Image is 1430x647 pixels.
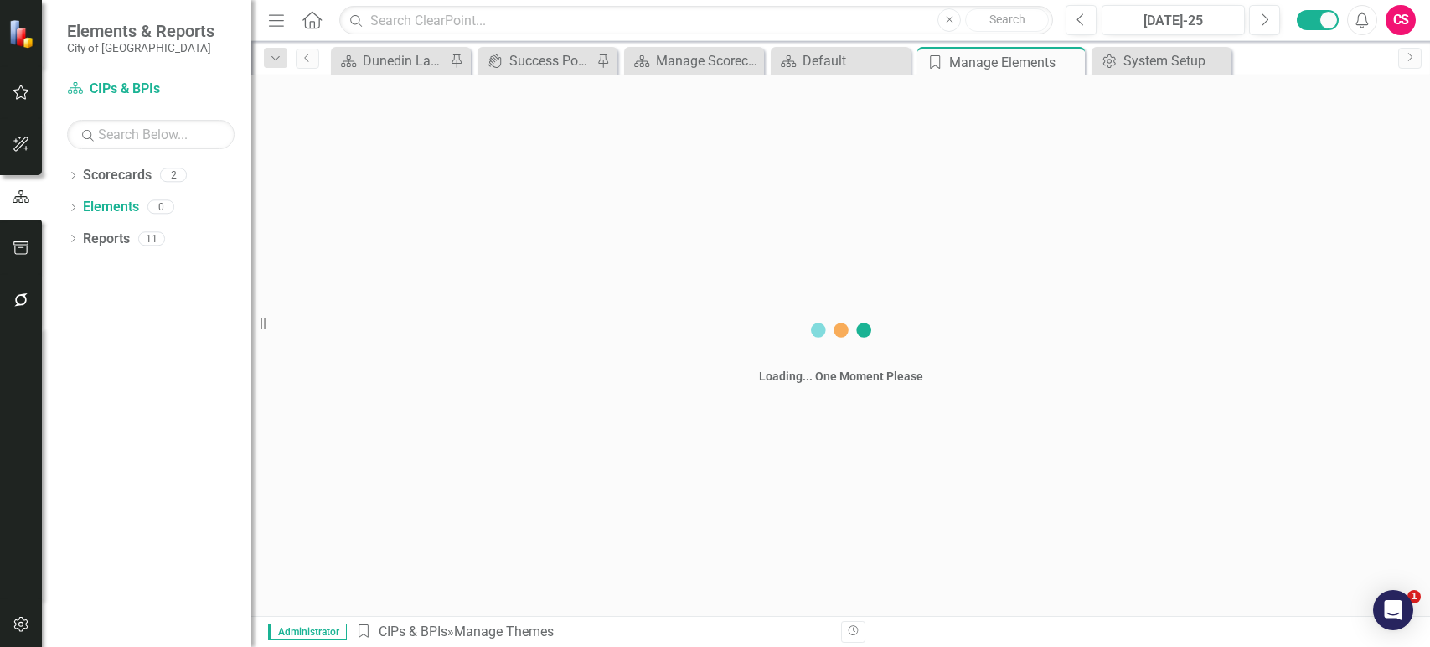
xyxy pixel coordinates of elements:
[803,50,906,71] div: Default
[1096,50,1227,71] a: System Setup
[949,52,1081,73] div: Manage Elements
[67,120,235,149] input: Search Below...
[8,19,38,49] img: ClearPoint Strategy
[339,6,1053,35] input: Search ClearPoint...
[363,50,446,71] div: Dunedin Landing Page
[1373,590,1413,630] div: Open Intercom Messenger
[656,50,760,71] div: Manage Scorecards
[482,50,592,71] a: Success Portal
[160,168,187,183] div: 2
[759,368,923,385] div: Loading... One Moment Please
[1107,11,1239,31] div: [DATE]-25
[628,50,760,71] a: Manage Scorecards
[989,13,1025,26] span: Search
[83,230,130,249] a: Reports
[83,198,139,217] a: Elements
[509,50,592,71] div: Success Portal
[1386,5,1416,35] button: CS
[355,623,828,642] div: » Manage Themes
[775,50,906,71] a: Default
[83,166,152,185] a: Scorecards
[379,624,447,639] a: CIPs & BPIs
[67,21,214,41] span: Elements & Reports
[1407,590,1421,603] span: 1
[138,231,165,246] div: 11
[67,80,235,99] a: CIPs & BPIs
[67,41,214,54] small: City of [GEOGRAPHIC_DATA]
[1123,50,1227,71] div: System Setup
[147,200,174,215] div: 0
[268,624,347,640] span: Administrator
[965,8,1049,32] button: Search
[1102,5,1245,35] button: [DATE]-25
[335,50,446,71] a: Dunedin Landing Page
